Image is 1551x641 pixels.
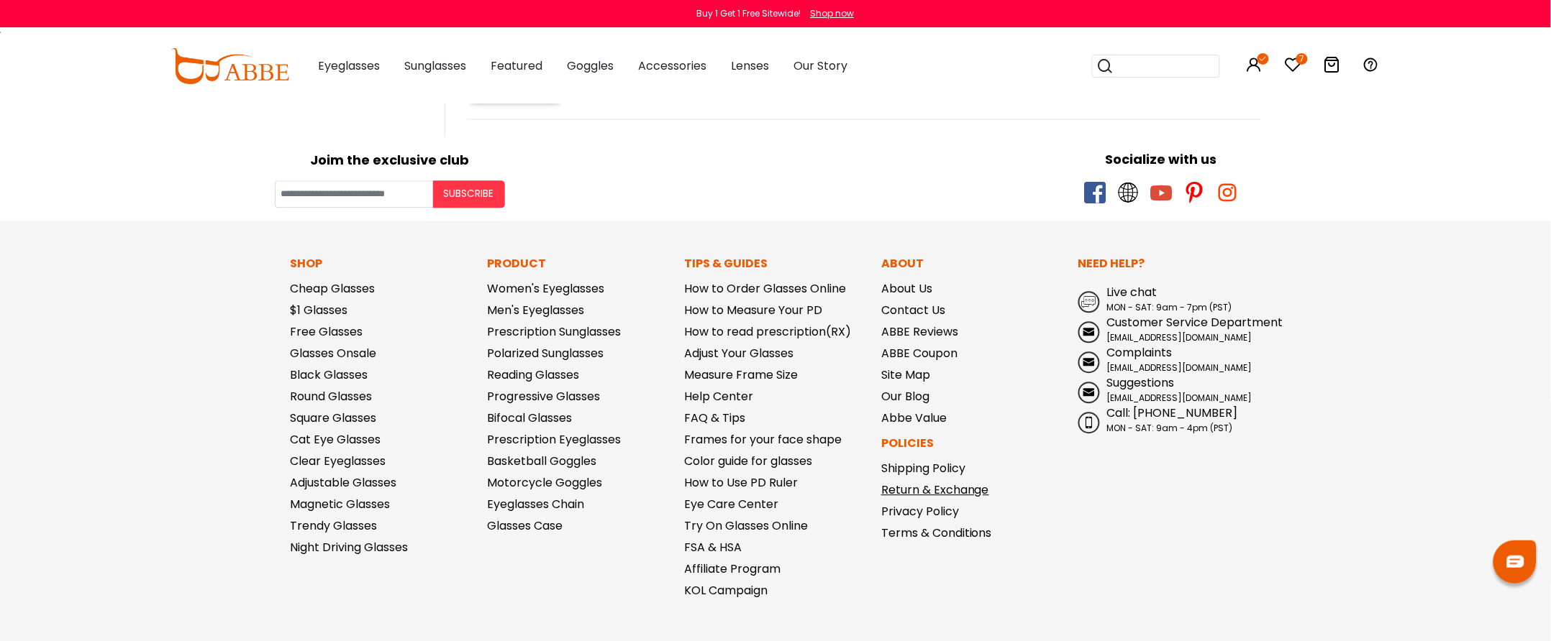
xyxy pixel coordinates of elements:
span: Live chat [1107,284,1157,300]
a: How to Order Glasses Online [684,280,846,297]
a: Abbe Value [881,410,947,426]
a: Frames for your face shape [684,431,842,448]
img: chat [1507,555,1524,568]
a: Site Map [881,366,930,383]
a: Our Blog [881,388,929,405]
a: 7 [1285,59,1302,75]
p: Need Help? [1078,255,1261,272]
a: Customer Service Department [EMAIL_ADDRESS][DOMAIN_NAME] [1078,314,1261,344]
span: MON - SAT: 9am - 7pm (PST) [1107,301,1232,313]
a: Adjustable Glasses [290,474,396,491]
a: Color guide for glasses [684,453,812,469]
span: Customer Service Department [1107,314,1283,331]
div: Joim the exclusive club [11,147,768,170]
a: Men's Eyeglasses [487,302,584,318]
span: Accessories [638,57,706,74]
span: Goggles [567,57,614,74]
a: Shop now [804,7,855,19]
span: Eyeglasses [318,57,380,74]
span: [EMAIL_ADDRESS][DOMAIN_NAME] [1107,361,1252,374]
span: pinterest [1184,182,1206,203]
a: FAQ & Tips [684,410,745,426]
span: Suggestions [1107,374,1175,391]
a: Square Glasses [290,410,376,426]
a: Night Driving Glasses [290,539,408,555]
a: Call: [PHONE_NUMBER] MON - SAT: 9am - 4pm (PST) [1078,405,1261,435]
a: KOL Campaign [684,582,768,599]
span: Featured [491,57,542,74]
a: About Us [881,280,932,297]
i: 7 [1296,53,1308,65]
a: Measure Frame Size [684,366,798,383]
a: Women's Eyeglasses [487,280,604,297]
a: Polarized Sunglasses [487,345,604,361]
span: instagram [1217,182,1239,203]
a: Live chat MON - SAT: 9am - 7pm (PST) [1078,284,1261,314]
span: [EMAIL_ADDRESS][DOMAIN_NAME] [1107,392,1252,404]
a: Magnetic Glasses [290,496,390,512]
a: Try On Glasses Online [684,517,808,534]
span: youtube [1151,182,1173,203]
a: Progressive Glasses [487,388,600,405]
a: Shipping Policy [881,460,965,476]
a: Trendy Glasses [290,517,377,534]
a: Glasses Case [487,517,563,534]
a: Adjust Your Glasses [684,345,793,361]
div: Shop now [811,7,855,20]
a: Free Glasses [290,323,363,340]
a: Reading Glasses [487,366,579,383]
p: Shop [290,255,473,272]
a: Black Glasses [290,366,368,383]
a: Contact Us [881,302,945,318]
span: twitter [1118,182,1140,203]
a: FSA & HSA [684,539,742,555]
a: Cheap Glasses [290,280,375,297]
p: Product [487,255,670,272]
a: Terms & Conditions [881,525,992,541]
a: How to read prescription(RX) [684,323,851,340]
span: MON - SAT: 9am - 4pm (PST) [1107,422,1233,434]
a: Glasses Onsale [290,345,376,361]
a: ABBE Reviews [881,323,958,340]
div: Socialize with us [783,149,1540,169]
a: Prescription Eyeglasses [487,431,621,448]
a: Clear Eyeglasses [290,453,386,469]
p: Tips & Guides [684,255,867,272]
a: Cat Eye Glasses [290,431,381,448]
p: Policies [881,435,1064,452]
span: Complaints [1107,344,1173,361]
a: Complaints [EMAIL_ADDRESS][DOMAIN_NAME] [1078,344,1261,374]
a: Privacy Policy [881,503,959,520]
span: facebook [1085,182,1106,203]
a: Eyeglasses Chain [487,496,584,512]
a: Affiliate Program [684,561,781,577]
span: [EMAIL_ADDRESS][DOMAIN_NAME] [1107,331,1252,343]
div: Buy 1 Get 1 Free Sitewide! [697,7,801,20]
a: Basketball Goggles [487,453,596,469]
a: Eye Care Center [684,496,778,512]
span: Lenses [731,57,769,74]
p: About [881,255,1064,272]
img: abbeglasses.com [171,48,289,84]
a: Bifocal Glasses [487,410,572,426]
a: How to Measure Your PD [684,302,822,318]
a: How to Use PD Ruler [684,474,798,491]
span: Our Story [793,57,847,74]
a: Suggestions [EMAIL_ADDRESS][DOMAIN_NAME] [1078,374,1261,405]
input: Your email [275,180,433,208]
span: Sunglasses [404,57,466,74]
a: Motorcycle Goggles [487,474,602,491]
span: Call: [PHONE_NUMBER] [1107,405,1238,421]
a: Return & Exchange [881,481,989,498]
a: Round Glasses [290,388,372,405]
button: Subscribe [433,180,505,208]
a: Help Center [684,388,753,405]
a: $1 Glasses [290,302,347,318]
a: Prescription Sunglasses [487,323,621,340]
a: ABBE Coupon [881,345,958,361]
